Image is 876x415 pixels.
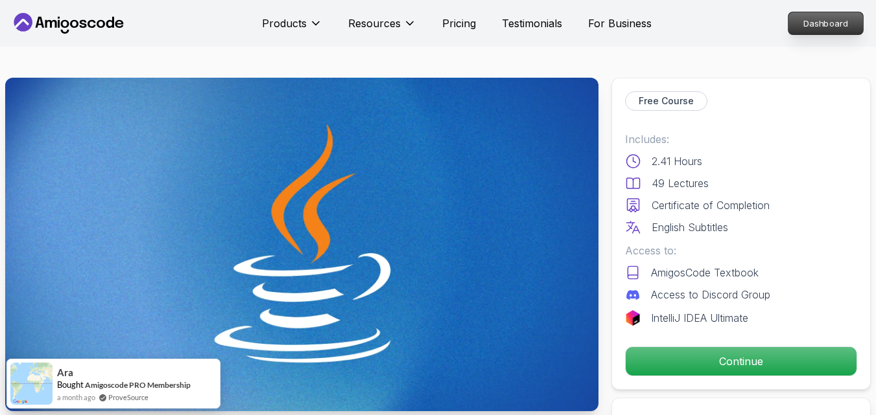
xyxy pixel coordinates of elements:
[625,131,857,147] p: Includes:
[625,346,857,376] button: Continue
[588,16,652,31] a: For Business
[57,392,95,403] span: a month ago
[651,310,748,326] p: IntelliJ IDEA Ultimate
[625,310,641,326] img: jetbrains logo
[652,153,702,169] p: 2.41 Hours
[442,16,476,31] a: Pricing
[108,392,148,403] a: ProveSource
[639,95,694,107] p: Free Course
[652,175,709,191] p: 49 Lectures
[652,219,728,235] p: English Subtitles
[57,367,73,378] span: Ara
[10,363,53,405] img: provesource social proof notification image
[348,16,416,41] button: Resources
[626,347,857,376] p: Continue
[788,12,863,34] p: Dashboard
[85,380,191,390] a: Amigoscode PRO Membership
[651,265,759,280] p: AmigosCode Textbook
[262,16,322,41] button: Products
[625,243,857,258] p: Access to:
[57,379,84,390] span: Bought
[651,287,770,302] p: Access to Discord Group
[652,197,770,213] p: Certificate of Completion
[788,12,864,35] a: Dashboard
[502,16,562,31] a: Testimonials
[348,16,401,31] p: Resources
[262,16,307,31] p: Products
[5,78,598,411] img: java-for-beginners_thumbnail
